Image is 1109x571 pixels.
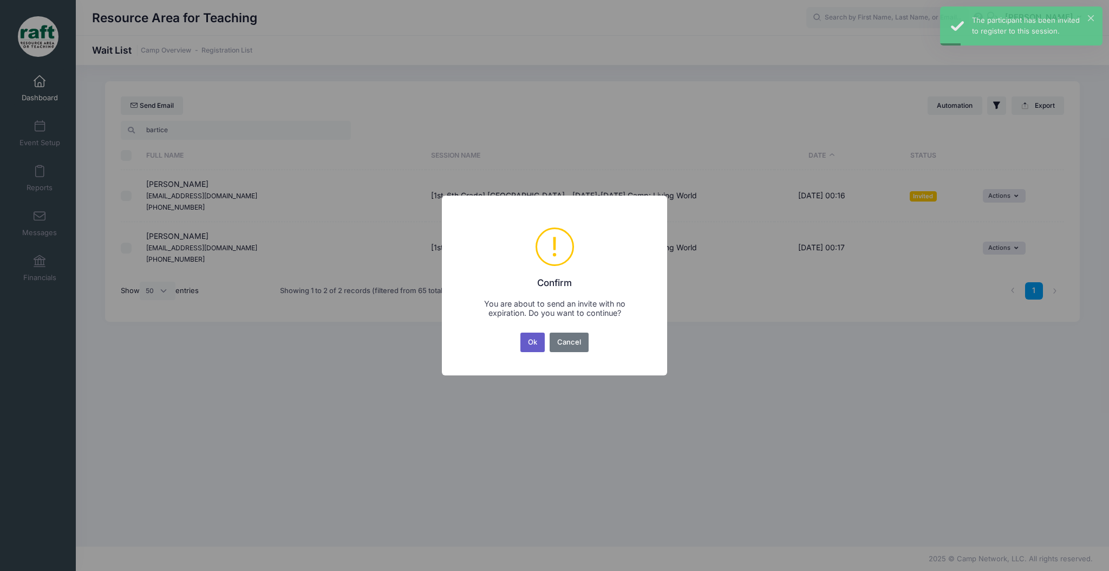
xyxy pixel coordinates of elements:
button: Cancel [550,333,589,352]
button: Ok [520,333,545,352]
button: × [1088,15,1094,21]
div: ! [551,229,558,264]
h2: Confirm [456,270,653,289]
div: You are about to send an invite with no expiration. Do you want to continue? [468,299,641,317]
div: The participant has been invited to register to this session. [972,15,1094,36]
